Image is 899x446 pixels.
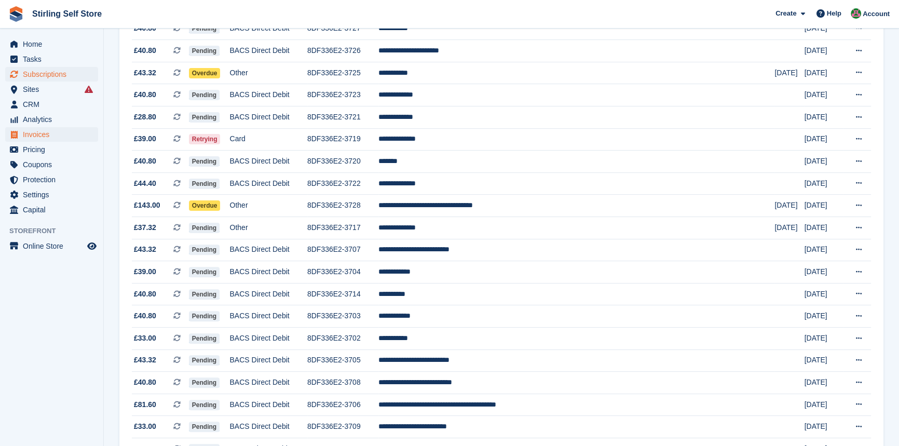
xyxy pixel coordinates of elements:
[804,106,842,129] td: [DATE]
[189,134,221,144] span: Retrying
[863,9,890,19] span: Account
[189,355,220,366] span: Pending
[804,327,842,349] td: [DATE]
[307,283,378,305] td: 8DF336E2-3714
[5,202,98,217] a: menu
[229,349,307,372] td: BACS Direct Debit
[134,67,156,78] span: £43.32
[5,97,98,112] a: menu
[134,310,156,321] span: £40.80
[134,112,156,123] span: £28.80
[229,128,307,151] td: Card
[5,239,98,253] a: menu
[23,97,85,112] span: CRM
[189,112,220,123] span: Pending
[23,82,85,97] span: Sites
[134,355,156,366] span: £43.32
[189,179,220,189] span: Pending
[134,45,156,56] span: £40.80
[851,8,861,19] img: Lucy
[229,372,307,394] td: BACS Direct Debit
[804,128,842,151] td: [DATE]
[774,195,804,217] td: [DATE]
[804,40,842,62] td: [DATE]
[5,52,98,66] a: menu
[134,89,156,100] span: £40.80
[189,90,220,100] span: Pending
[5,187,98,202] a: menu
[804,84,842,106] td: [DATE]
[23,52,85,66] span: Tasks
[134,222,156,233] span: £37.32
[189,311,220,321] span: Pending
[229,151,307,173] td: BACS Direct Debit
[134,156,156,167] span: £40.80
[307,172,378,195] td: 8DF336E2-3722
[189,156,220,167] span: Pending
[134,421,156,432] span: £33.00
[774,217,804,239] td: [DATE]
[804,239,842,261] td: [DATE]
[28,5,106,22] a: Stirling Self Store
[229,283,307,305] td: BACS Direct Debit
[5,112,98,127] a: menu
[134,399,156,410] span: £81.60
[189,289,220,300] span: Pending
[229,394,307,416] td: BACS Direct Debit
[307,416,378,438] td: 8DF336E2-3709
[229,217,307,239] td: Other
[189,245,220,255] span: Pending
[307,239,378,261] td: 8DF336E2-3707
[134,133,156,144] span: £39.00
[134,244,156,255] span: £43.32
[229,106,307,129] td: BACS Direct Debit
[307,128,378,151] td: 8DF336E2-3719
[229,239,307,261] td: BACS Direct Debit
[9,226,103,236] span: Storefront
[86,240,98,252] a: Preview store
[134,23,156,34] span: £40.80
[189,46,220,56] span: Pending
[804,416,842,438] td: [DATE]
[827,8,841,19] span: Help
[804,18,842,40] td: [DATE]
[307,327,378,349] td: 8DF336E2-3702
[23,67,85,82] span: Subscriptions
[307,372,378,394] td: 8DF336E2-3708
[189,377,220,388] span: Pending
[804,217,842,239] td: [DATE]
[5,37,98,51] a: menu
[229,305,307,328] td: BACS Direct Debit
[804,172,842,195] td: [DATE]
[23,239,85,253] span: Online Store
[23,142,85,157] span: Pricing
[804,349,842,372] td: [DATE]
[229,18,307,40] td: BACS Direct Debit
[23,172,85,187] span: Protection
[134,289,156,300] span: £40.80
[134,266,156,277] span: £39.00
[307,394,378,416] td: 8DF336E2-3706
[189,68,221,78] span: Overdue
[189,200,221,211] span: Overdue
[189,23,220,34] span: Pending
[5,172,98,187] a: menu
[775,8,796,19] span: Create
[134,200,160,211] span: £143.00
[5,127,98,142] a: menu
[134,377,156,388] span: £40.80
[804,372,842,394] td: [DATE]
[229,172,307,195] td: BACS Direct Debit
[804,62,842,84] td: [DATE]
[804,283,842,305] td: [DATE]
[229,195,307,217] td: Other
[23,127,85,142] span: Invoices
[229,84,307,106] td: BACS Direct Debit
[804,394,842,416] td: [DATE]
[134,333,156,344] span: £33.00
[307,217,378,239] td: 8DF336E2-3717
[307,261,378,283] td: 8DF336E2-3704
[307,349,378,372] td: 8DF336E2-3705
[307,18,378,40] td: 8DF336E2-3727
[23,157,85,172] span: Coupons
